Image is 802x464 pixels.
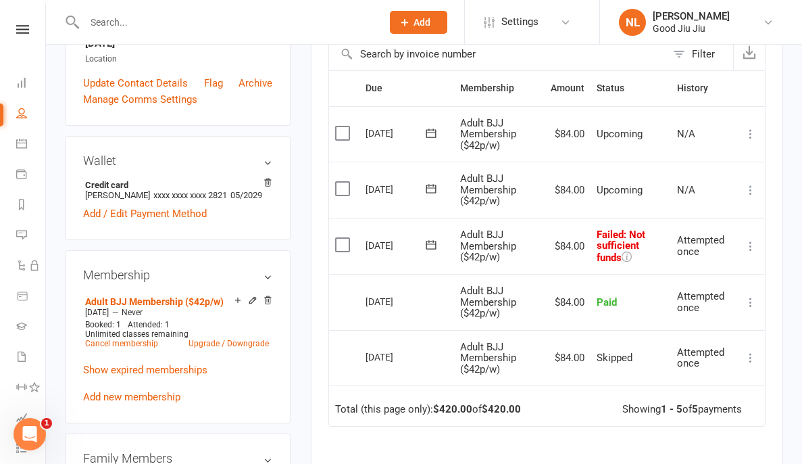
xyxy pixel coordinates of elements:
[153,190,227,200] span: xxxx xxxx xxxx 2821
[85,339,158,348] a: Cancel membership
[390,11,447,34] button: Add
[85,329,189,339] span: Unlimited classes remaining
[460,117,516,152] span: Adult BJJ Membership ($42p/w)
[653,22,730,34] div: Good Jiu Jiu
[597,128,643,140] span: Upcoming
[597,229,645,264] span: Failed
[677,128,695,140] span: N/A
[622,404,742,415] div: Showing of payments
[677,234,724,258] span: Attempted once
[16,69,47,99] a: Dashboard
[671,71,736,106] th: History
[460,341,516,375] span: Adult BJJ Membership ($42p/w)
[83,391,180,403] a: Add new membership
[366,179,428,200] div: [DATE]
[545,274,591,330] td: $84.00
[83,91,197,108] a: Manage Comms Settings
[329,38,666,70] input: Search by invoice number
[239,75,272,91] a: Archive
[545,71,591,106] th: Amount
[501,7,538,37] span: Settings
[545,218,591,275] td: $84.00
[545,162,591,218] td: $84.00
[366,291,428,312] div: [DATE]
[661,403,682,415] strong: 1 - 5
[85,320,121,329] span: Booked: 1
[16,160,47,191] a: Payments
[41,418,52,429] span: 1
[82,307,272,318] div: —
[128,320,170,329] span: Attended: 1
[692,46,715,62] div: Filter
[85,308,109,317] span: [DATE]
[359,71,454,106] th: Due
[366,235,428,256] div: [DATE]
[335,404,521,415] div: Total (this page only): of
[16,404,47,434] a: Assessments
[666,38,733,70] button: Filter
[14,418,46,450] iframe: Intercom live chat
[230,190,262,200] span: 05/2029
[83,364,207,376] a: Show expired memberships
[545,330,591,386] td: $84.00
[85,53,272,66] div: Location
[597,296,617,308] span: Paid
[16,282,47,312] a: Product Sales
[692,403,698,415] strong: 5
[597,352,632,364] span: Skipped
[83,178,272,202] li: [PERSON_NAME]
[83,75,188,91] a: Update Contact Details
[85,296,224,307] a: Adult BJJ Membership ($42p/w)
[460,285,516,319] span: Adult BJJ Membership ($42p/w)
[597,229,645,264] span: : Not sufficient funds
[83,154,272,168] h3: Wallet
[677,346,724,370] span: Attempted once
[677,290,724,314] span: Attempted once
[653,10,730,22] div: [PERSON_NAME]
[83,206,207,222] a: Add / Edit Payment Method
[83,269,272,282] h3: Membership
[460,172,516,207] span: Adult BJJ Membership ($42p/w)
[16,191,47,221] a: Reports
[413,17,430,28] span: Add
[677,184,695,196] span: N/A
[619,9,646,36] div: NL
[460,229,516,263] span: Adult BJJ Membership ($42p/w)
[366,122,428,143] div: [DATE]
[80,13,372,32] input: Search...
[122,308,143,317] span: Never
[204,75,223,91] a: Flag
[16,99,47,130] a: People
[189,339,269,348] a: Upgrade / Downgrade
[433,403,472,415] strong: $420.00
[454,71,545,106] th: Membership
[16,130,47,160] a: Calendar
[85,180,266,190] strong: Credit card
[482,403,521,415] strong: $420.00
[545,106,591,162] td: $84.00
[591,71,670,106] th: Status
[597,184,643,196] span: Upcoming
[366,346,428,367] div: [DATE]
